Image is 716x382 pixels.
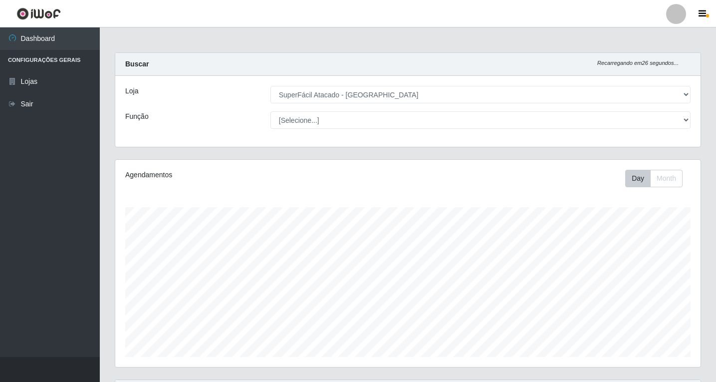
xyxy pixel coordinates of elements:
i: Recarregando em 26 segundos... [597,60,679,66]
label: Função [125,111,149,122]
div: Agendamentos [125,170,352,180]
img: CoreUI Logo [16,7,61,20]
div: First group [625,170,683,187]
label: Loja [125,86,138,96]
button: Day [625,170,651,187]
button: Month [650,170,683,187]
div: Toolbar with button groups [625,170,691,187]
strong: Buscar [125,60,149,68]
